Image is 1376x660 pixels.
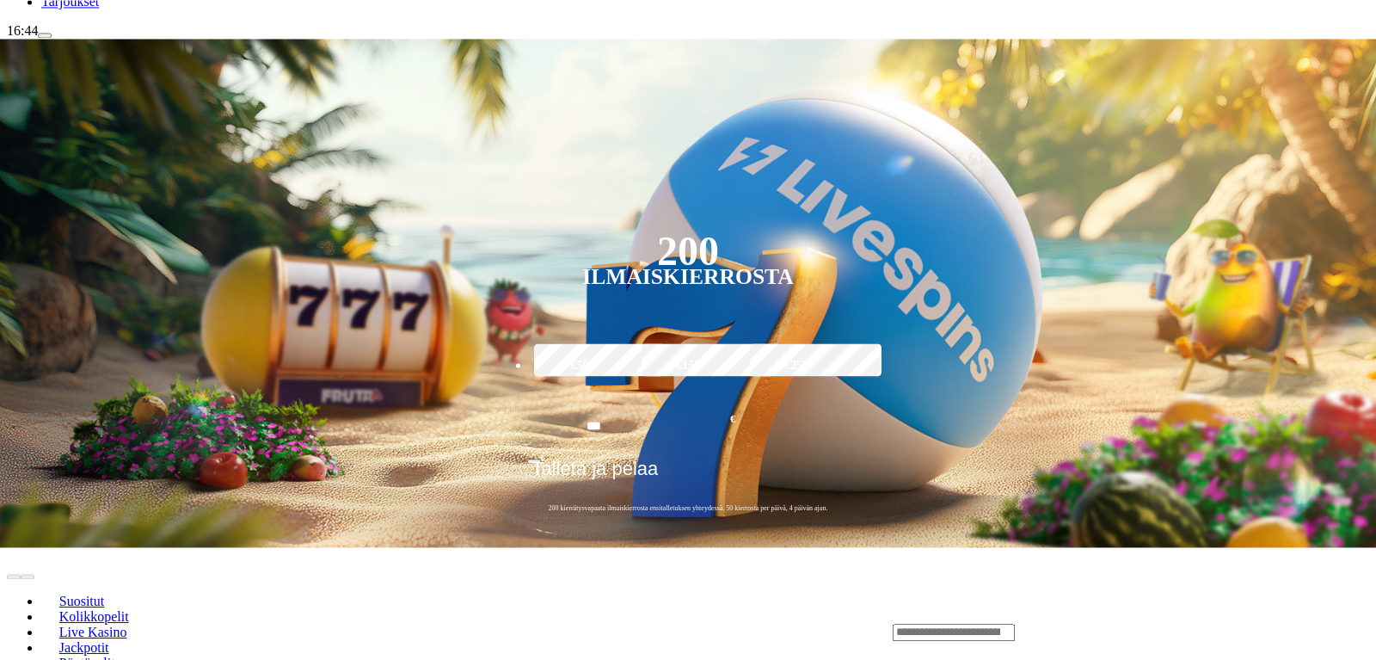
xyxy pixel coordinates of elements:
span: Kolikkopelit [52,609,136,624]
a: Kolikkopelit [41,603,146,629]
span: Talleta ja pelaa [532,458,659,492]
span: 16:44 [7,23,38,38]
span: € [541,453,546,463]
a: Jackpotit [41,634,126,660]
button: prev slide [7,574,21,579]
div: 200 [657,241,719,262]
span: € [730,411,735,428]
label: €250 [746,341,846,391]
button: next slide [21,574,34,579]
a: Suositut [41,588,122,614]
span: Jackpotit [52,640,116,655]
span: Suositut [52,594,111,608]
input: Search [893,624,1015,641]
label: €50 [530,341,630,391]
div: Ilmaiskierrosta [582,267,794,287]
span: 200 kierrätysvapaata ilmaiskierrosta ensitalletuksen yhteydessä. 50 kierrosta per päivä, 4 päivän... [527,503,850,513]
span: Live Kasino [52,625,134,639]
button: Talleta ja pelaa [527,457,850,493]
label: €150 [637,341,738,391]
button: menu [38,33,52,38]
a: Live Kasino [41,619,144,645]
